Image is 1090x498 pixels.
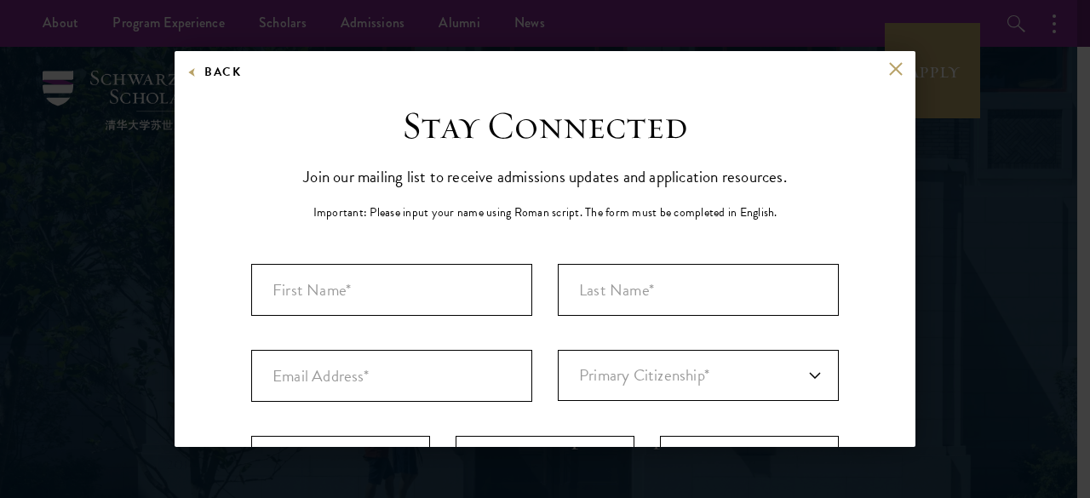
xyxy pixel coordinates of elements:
[251,264,532,316] input: First Name*
[303,163,787,191] p: Join our mailing list to receive admissions updates and application resources.
[313,203,777,221] p: Important: Please input your name using Roman script. The form must be completed in English.
[187,61,241,83] button: Back
[660,436,839,487] select: Year
[402,102,688,150] h3: Stay Connected
[251,436,430,487] select: Month
[456,436,634,487] select: Day
[251,350,532,402] input: Email Address*
[558,350,839,402] div: Primary Citizenship*
[558,264,839,316] div: Last Name (Family Name)*
[558,264,839,316] input: Last Name*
